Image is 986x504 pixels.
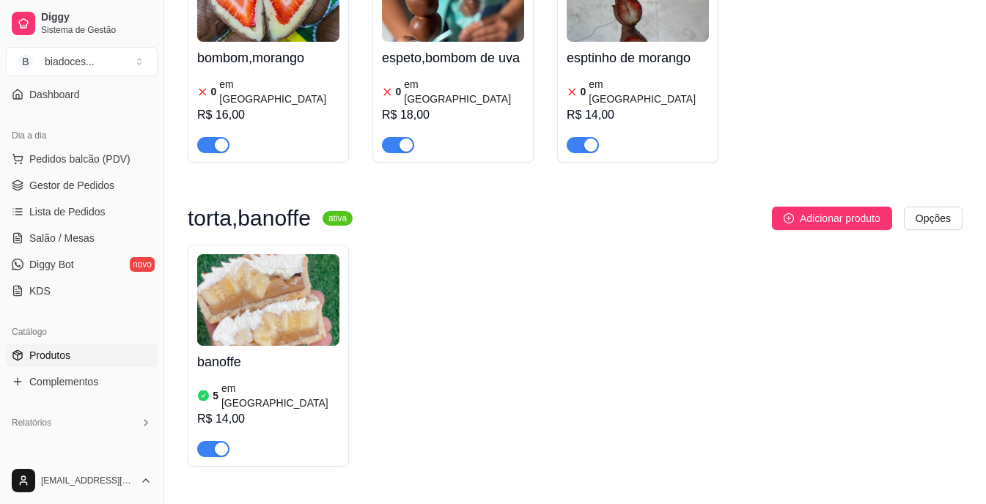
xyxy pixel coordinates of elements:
[219,77,339,106] article: em [GEOGRAPHIC_DATA]
[382,106,524,124] div: R$ 18,00
[12,417,51,429] span: Relatórios
[29,374,98,389] span: Complementos
[29,231,95,245] span: Salão / Mesas
[6,47,158,76] button: Select a team
[404,77,524,106] article: em [GEOGRAPHIC_DATA]
[29,204,106,219] span: Lista de Pedidos
[6,6,158,41] a: DiggySistema de Gestão
[45,54,95,69] div: biadoces ...
[6,147,158,171] button: Pedidos balcão (PDV)
[41,475,134,486] span: [EMAIL_ADDRESS][DOMAIN_NAME]
[211,84,217,99] article: 0
[29,348,70,363] span: Produtos
[567,106,709,124] div: R$ 14,00
[6,344,158,367] a: Produtos
[213,388,218,403] article: 5
[221,381,339,410] article: em [GEOGRAPHIC_DATA]
[197,48,339,68] h4: bombom,morango
[581,84,586,99] article: 0
[6,452,158,475] div: Gerenciar
[18,54,33,69] span: B
[784,213,794,223] span: plus-circle
[197,410,339,428] div: R$ 14,00
[6,253,158,276] a: Diggy Botnovo
[41,11,152,24] span: Diggy
[6,370,158,393] a: Complementos
[197,352,339,372] h4: banoffe
[382,48,524,68] h4: espeto,bombom de uva
[6,83,158,106] a: Dashboard
[916,210,951,226] span: Opções
[41,24,152,36] span: Sistema de Gestão
[800,210,880,226] span: Adicionar produto
[6,226,158,250] a: Salão / Mesas
[6,463,158,498] button: [EMAIL_ADDRESS][DOMAIN_NAME]
[188,210,311,227] h3: torta,banoffe
[6,200,158,223] a: Lista de Pedidos
[396,84,402,99] article: 0
[589,77,709,106] article: em [GEOGRAPHIC_DATA]
[904,207,963,230] button: Opções
[29,283,51,298] span: KDS
[197,106,339,124] div: R$ 16,00
[29,178,114,193] span: Gestor de Pedidos
[197,254,339,346] img: product-image
[6,320,158,344] div: Catálogo
[6,279,158,303] a: KDS
[6,174,158,197] a: Gestor de Pedidos
[29,152,130,166] span: Pedidos balcão (PDV)
[29,87,80,102] span: Dashboard
[6,124,158,147] div: Dia a dia
[323,211,353,226] sup: ativa
[29,257,74,272] span: Diggy Bot
[772,207,892,230] button: Adicionar produto
[567,48,709,68] h4: esptinho de morango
